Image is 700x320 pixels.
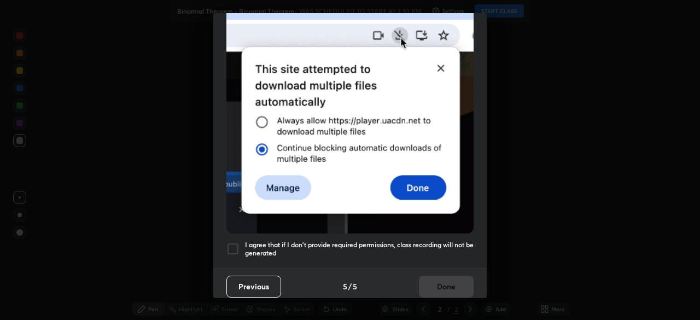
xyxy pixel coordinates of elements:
h5: I agree that if I don't provide required permissions, class recording will not be generated [245,241,474,258]
h4: / [348,281,352,292]
button: Previous [226,276,281,298]
h4: 5 [353,281,357,292]
h4: 5 [343,281,347,292]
